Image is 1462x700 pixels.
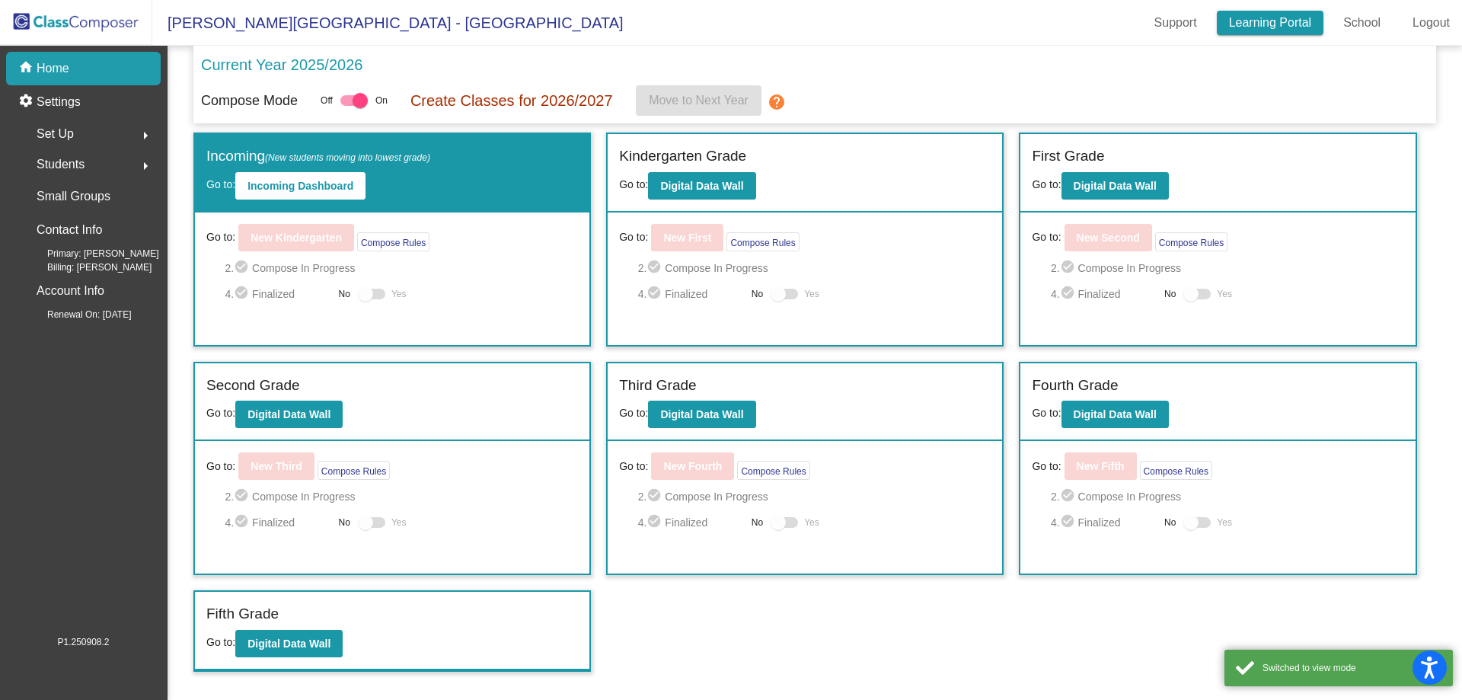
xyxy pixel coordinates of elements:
mat-icon: check_circle [646,285,665,303]
b: New Fourth [663,460,722,472]
span: 4. Finalized [225,513,330,532]
span: No [339,287,350,301]
button: Compose Rules [1140,461,1212,480]
p: Home [37,59,69,78]
span: No [752,287,763,301]
mat-icon: check_circle [1060,513,1078,532]
mat-icon: check_circle [234,285,252,303]
p: Account Info [37,280,104,302]
b: Digital Data Wall [247,408,330,420]
label: Kindergarten Grade [619,145,746,168]
span: 2. Compose In Progress [225,259,578,277]
button: Incoming Dashboard [235,172,365,200]
span: No [1164,287,1176,301]
p: Compose Mode [201,91,298,111]
button: Digital Data Wall [235,630,343,657]
span: 2. Compose In Progress [638,259,991,277]
b: Digital Data Wall [1074,408,1157,420]
span: 2. Compose In Progress [225,487,578,506]
mat-icon: check_circle [1060,487,1078,506]
mat-icon: check_circle [234,259,252,277]
span: No [1164,516,1176,529]
span: Go to: [1032,407,1061,419]
b: Digital Data Wall [660,408,743,420]
button: Compose Rules [737,461,809,480]
span: Go to: [619,407,648,419]
span: 4. Finalized [1051,285,1157,303]
span: 4. Finalized [638,513,744,532]
button: Compose Rules [726,232,799,251]
span: Go to: [1032,229,1061,245]
span: Billing: [PERSON_NAME] [23,261,152,274]
b: New Fifth [1077,460,1125,472]
p: Contact Info [37,219,102,241]
span: Go to: [206,229,235,245]
b: New Kindergarten [251,232,342,244]
mat-icon: home [18,59,37,78]
div: Switched to view mode [1262,661,1441,675]
button: New Fifth [1065,452,1137,480]
span: 4. Finalized [225,285,330,303]
span: Yes [1217,513,1232,532]
button: New Fourth [651,452,734,480]
span: Go to: [619,459,648,475]
span: Go to: [1032,459,1061,475]
span: Go to: [206,178,235,190]
b: Digital Data Wall [1074,180,1157,192]
a: Learning Portal [1217,11,1324,35]
mat-icon: settings [18,93,37,111]
span: No [339,516,350,529]
p: Current Year 2025/2026 [201,53,362,76]
button: Digital Data Wall [235,401,343,428]
mat-icon: check_circle [1060,259,1078,277]
span: 2. Compose In Progress [1051,259,1404,277]
span: Go to: [619,178,648,190]
span: 2. Compose In Progress [1051,487,1404,506]
b: New First [663,232,711,244]
label: First Grade [1032,145,1104,168]
span: Yes [804,285,819,303]
mat-icon: check_circle [234,487,252,506]
button: Digital Data Wall [1061,401,1169,428]
button: Digital Data Wall [1061,172,1169,200]
a: Logout [1400,11,1462,35]
label: Fifth Grade [206,603,279,625]
span: [PERSON_NAME][GEOGRAPHIC_DATA] - [GEOGRAPHIC_DATA] [152,11,624,35]
label: Third Grade [619,375,696,397]
span: Renewal On: [DATE] [23,308,131,321]
button: New Second [1065,224,1152,251]
span: Set Up [37,123,74,145]
span: On [375,94,388,107]
span: Go to: [619,229,648,245]
button: Digital Data Wall [648,401,755,428]
mat-icon: check_circle [646,487,665,506]
button: Move to Next Year [636,85,761,116]
span: No [752,516,763,529]
span: 4. Finalized [1051,513,1157,532]
span: Off [321,94,333,107]
button: Compose Rules [318,461,390,480]
span: Go to: [206,459,235,475]
span: Yes [391,513,407,532]
span: Primary: [PERSON_NAME] [23,247,159,261]
span: Go to: [1032,178,1061,190]
button: Compose Rules [357,232,429,251]
button: New Kindergarten [238,224,354,251]
span: Go to: [206,636,235,648]
span: (New students moving into lowest grade) [265,152,430,163]
span: Students [37,154,85,175]
span: Move to Next Year [649,94,749,107]
b: Incoming Dashboard [247,180,353,192]
label: Second Grade [206,375,300,397]
span: 4. Finalized [638,285,744,303]
b: Digital Data Wall [247,638,330,650]
p: Settings [37,93,81,111]
mat-icon: check_circle [1060,285,1078,303]
p: Small Groups [37,186,110,207]
b: Digital Data Wall [660,180,743,192]
span: Go to: [206,407,235,419]
mat-icon: check_circle [234,513,252,532]
mat-icon: arrow_right [136,126,155,145]
label: Incoming [206,145,430,168]
mat-icon: check_circle [646,259,665,277]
